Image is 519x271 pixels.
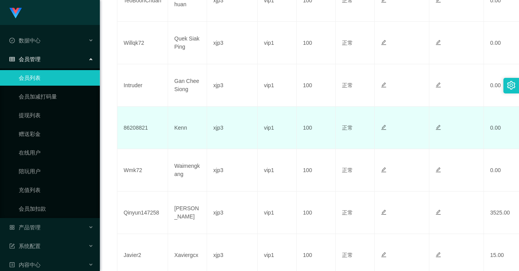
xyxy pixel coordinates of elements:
[19,164,94,179] a: 陪玩用户
[381,209,386,215] i: 图标: edit
[258,192,297,234] td: vip1
[207,192,258,234] td: xjp3
[297,192,336,234] td: 100
[381,82,386,88] i: 图标: edit
[258,22,297,64] td: vip1
[381,40,386,45] i: 图标: edit
[258,149,297,192] td: vip1
[9,38,15,43] i: 图标: check-circle-o
[9,37,41,44] span: 数据中心
[342,125,353,131] span: 正常
[258,64,297,107] td: vip1
[297,107,336,149] td: 100
[507,81,515,90] i: 图标: setting
[19,89,94,104] a: 会员加减打码量
[117,107,168,149] td: 86208821
[297,22,336,64] td: 100
[19,107,94,123] a: 提现列表
[168,107,207,149] td: Kenn
[168,192,207,234] td: [PERSON_NAME]
[436,125,441,130] i: 图标: edit
[9,56,15,62] i: 图标: table
[436,167,441,172] i: 图标: edit
[168,149,207,192] td: Waimengkang
[342,209,353,216] span: 正常
[19,201,94,216] a: 会员加扣款
[117,192,168,234] td: Qinyun147258
[117,22,168,64] td: Willqk72
[342,167,353,173] span: 正常
[19,145,94,160] a: 在线用户
[19,182,94,198] a: 充值列表
[9,243,41,249] span: 系统配置
[381,167,386,172] i: 图标: edit
[168,64,207,107] td: Gan Chee Siong
[381,252,386,257] i: 图标: edit
[436,252,441,257] i: 图标: edit
[9,225,15,230] i: 图标: appstore-o
[9,224,41,231] span: 产品管理
[297,149,336,192] td: 100
[436,82,441,88] i: 图标: edit
[168,22,207,64] td: Quek Siak Ping
[117,149,168,192] td: Wmk72
[436,40,441,45] i: 图标: edit
[342,40,353,46] span: 正常
[9,262,15,267] i: 图标: profile
[9,56,41,62] span: 会员管理
[19,126,94,142] a: 赠送彩金
[342,82,353,88] span: 正常
[9,8,22,19] img: logo.9652507e.png
[9,262,41,268] span: 内容中心
[207,22,258,64] td: xjp3
[117,64,168,107] td: Intruder
[436,209,441,215] i: 图标: edit
[381,125,386,130] i: 图标: edit
[297,64,336,107] td: 100
[19,70,94,86] a: 会员列表
[207,64,258,107] td: xjp3
[258,107,297,149] td: vip1
[9,243,15,249] i: 图标: form
[207,149,258,192] td: xjp3
[342,252,353,258] span: 正常
[207,107,258,149] td: xjp3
